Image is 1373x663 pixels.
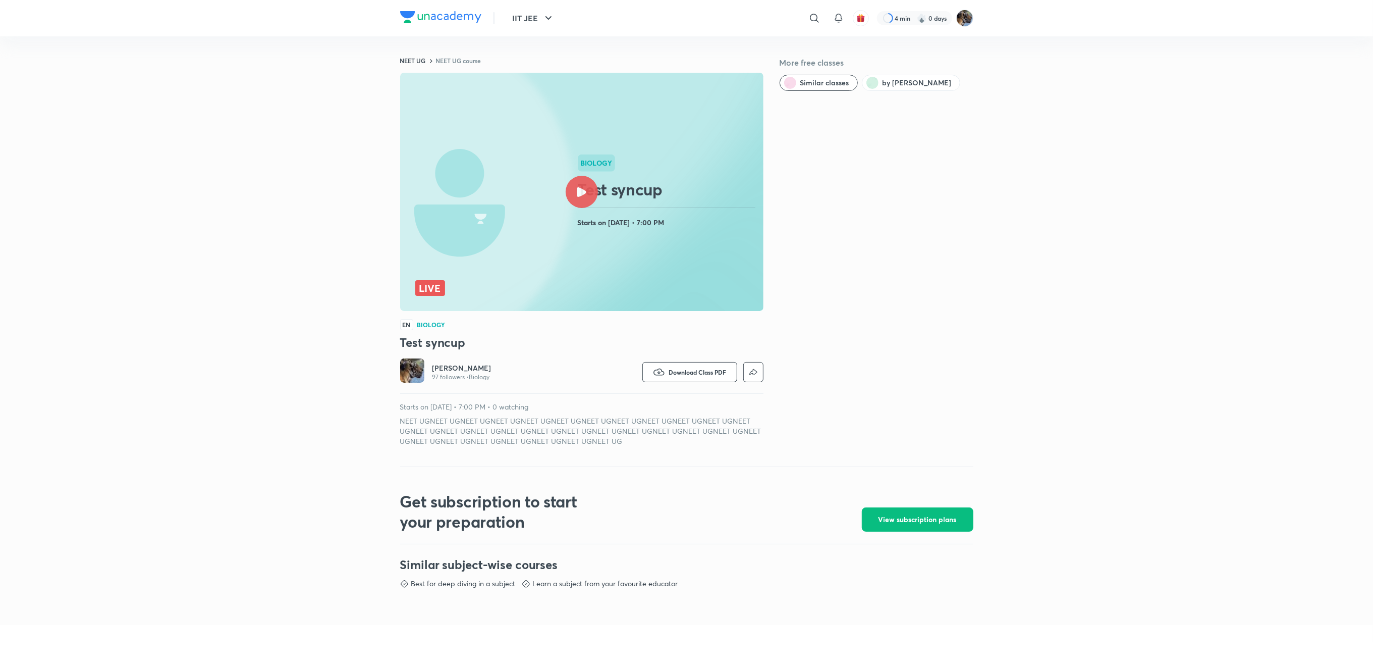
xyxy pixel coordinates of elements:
h4: Biology [417,322,446,328]
img: streak [917,13,927,23]
h3: Similar subject-wise courses [400,556,973,573]
button: avatar [853,10,869,26]
span: EN [400,319,413,330]
span: Similar classes [800,78,849,88]
button: View subscription plans [862,507,973,532]
h3: Test syncup [400,334,763,350]
p: Learn a subject from your favourite educator [533,579,678,589]
a: Avatar [400,359,424,385]
span: View subscription plans [878,515,957,525]
a: [PERSON_NAME] [432,363,491,373]
p: NEET UGNEET UGNEET UGNEET UGNEET UGNEET UGNEET UGNEET UGNEET UGNEET UGNEET UGNEET UGNEET UGNEET U... [400,416,763,446]
span: by Chayan Mehta [883,78,952,88]
img: Company Logo [400,11,481,23]
p: Starts on [DATE] • 7:00 PM • 0 watching [400,402,763,412]
p: 97 followers • Biology [432,373,491,381]
p: Best for deep diving in a subject [411,579,516,589]
img: Avatar [400,359,424,383]
button: Download Class PDF [642,362,737,382]
h5: More free classes [780,57,973,69]
img: Chayan Mehta [956,10,973,27]
a: Company Logo [400,11,481,26]
span: Support [39,8,67,16]
a: NEET UG [400,57,426,65]
button: Similar classes [780,75,858,91]
span: Download Class PDF [669,368,727,376]
button: by Chayan Mehta [862,75,960,91]
h2: Test syncup [578,179,759,199]
img: avatar [856,14,865,23]
a: NEET UG course [436,57,481,65]
h4: Starts on [DATE] • 7:00 PM [578,216,759,229]
h2: Get subscription to start your preparation [400,491,607,532]
button: IIT JEE [507,8,561,28]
